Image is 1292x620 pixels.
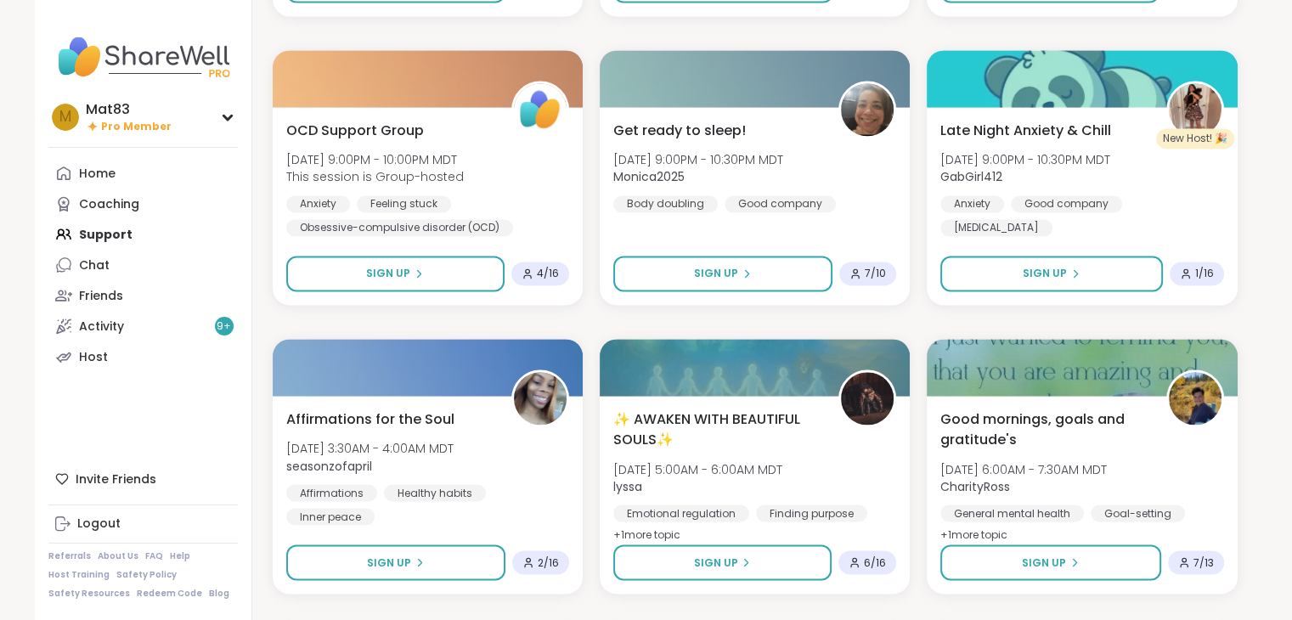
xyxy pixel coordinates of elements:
[1193,555,1214,569] span: 7 / 13
[613,460,782,477] span: [DATE] 5:00AM - 6:00AM MDT
[48,250,238,280] a: Chat
[537,267,559,280] span: 4 / 16
[613,168,685,185] b: Monica2025
[48,341,238,372] a: Host
[613,256,832,291] button: Sign Up
[357,195,451,212] div: Feeling stuck
[286,544,505,580] button: Sign Up
[286,219,513,236] div: Obsessive-compulsive disorder (OCD)
[79,166,116,183] div: Home
[286,409,454,430] span: Affirmations for the Soul
[940,195,1004,212] div: Anxiety
[1156,128,1234,149] div: New Host! 🎉
[48,158,238,189] a: Home
[116,569,177,581] a: Safety Policy
[841,372,894,425] img: lyssa
[514,372,567,425] img: seasonzofapril
[538,555,559,569] span: 2 / 16
[101,120,172,134] span: Pro Member
[145,550,163,562] a: FAQ
[940,168,1002,185] b: GabGirl412
[286,195,350,212] div: Anxiety
[613,409,820,450] span: ✨ AWAKEN WITH BEAUTIFUL SOULS✨
[286,457,372,474] b: seasonzofapril
[48,464,238,494] div: Invite Friends
[286,168,464,185] span: This session is Group-hosted
[940,460,1107,477] span: [DATE] 6:00AM - 7:30AM MDT
[48,509,238,539] a: Logout
[940,219,1052,236] div: [MEDICAL_DATA]
[1091,504,1185,521] div: Goal-setting
[514,83,567,136] img: ShareWell
[286,484,377,501] div: Affirmations
[1022,555,1066,570] span: Sign Up
[286,121,424,141] span: OCD Support Group
[79,288,123,305] div: Friends
[286,256,505,291] button: Sign Up
[59,106,71,128] span: M
[48,27,238,87] img: ShareWell Nav Logo
[48,311,238,341] a: Activity9+
[79,257,110,274] div: Chat
[77,516,121,533] div: Logout
[48,588,130,600] a: Safety Resources
[48,189,238,219] a: Coaching
[79,349,108,366] div: Host
[940,121,1111,141] span: Late Night Anxiety & Chill
[286,440,454,457] span: [DATE] 3:30AM - 4:00AM MDT
[286,151,464,168] span: [DATE] 9:00PM - 10:00PM MDT
[86,100,172,119] div: Mat83
[1195,267,1214,280] span: 1 / 16
[79,318,124,335] div: Activity
[865,267,886,280] span: 7 / 10
[137,588,202,600] a: Redeem Code
[693,555,737,570] span: Sign Up
[48,550,91,562] a: Referrals
[940,256,1162,291] button: Sign Up
[940,544,1160,580] button: Sign Up
[170,550,190,562] a: Help
[286,508,375,525] div: Inner peace
[384,484,486,501] div: Healthy habits
[48,569,110,581] a: Host Training
[367,555,411,570] span: Sign Up
[1169,83,1221,136] img: GabGirl412
[940,504,1084,521] div: General mental health
[1023,266,1067,281] span: Sign Up
[864,555,886,569] span: 6 / 16
[613,195,718,212] div: Body doubling
[79,196,139,213] div: Coaching
[725,195,836,212] div: Good company
[613,121,746,141] span: Get ready to sleep!
[613,544,832,580] button: Sign Up
[613,477,642,494] b: lyssa
[940,409,1147,450] span: Good mornings, goals and gratitude's
[841,83,894,136] img: Monica2025
[756,504,867,521] div: Finding purpose
[694,266,738,281] span: Sign Up
[940,151,1110,168] span: [DATE] 9:00PM - 10:30PM MDT
[48,280,238,311] a: Friends
[98,550,138,562] a: About Us
[1011,195,1122,212] div: Good company
[1169,372,1221,425] img: CharityRoss
[940,477,1010,494] b: CharityRoss
[217,319,231,334] span: 9 +
[209,588,229,600] a: Blog
[366,266,410,281] span: Sign Up
[613,151,783,168] span: [DATE] 9:00PM - 10:30PM MDT
[613,504,749,521] div: Emotional regulation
